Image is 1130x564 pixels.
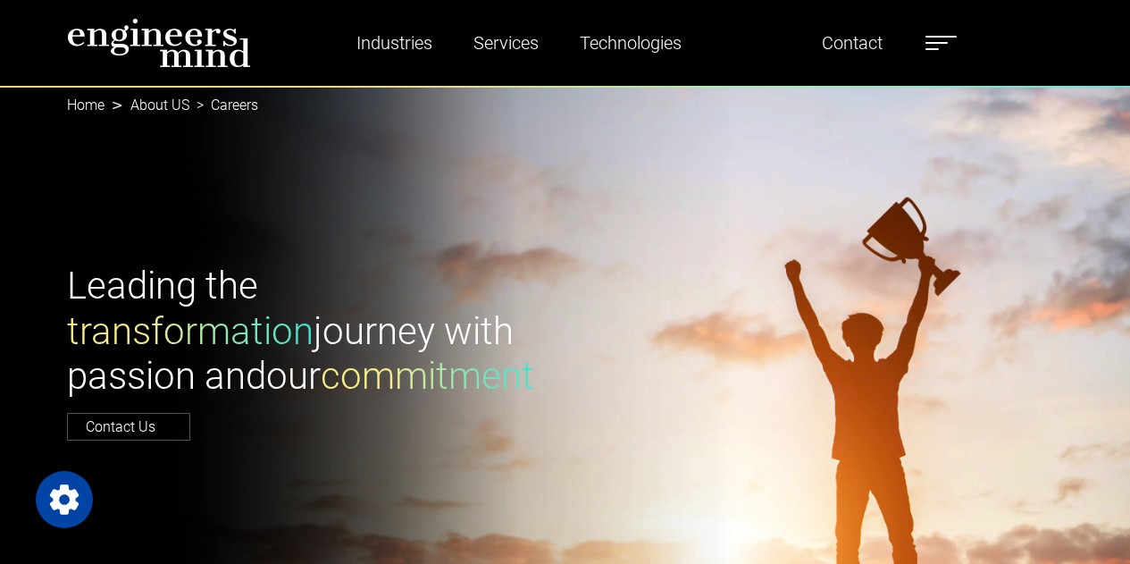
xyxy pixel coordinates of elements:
a: Home [67,97,105,114]
a: About US [130,97,189,114]
h1: Leading the journey with passion and our [67,264,555,399]
a: Industries [349,22,439,63]
li: Careers [189,95,258,116]
a: Services [466,22,546,63]
span: commitment [321,354,534,398]
img: logo [67,18,251,68]
nav: breadcrumb [67,86,1064,125]
a: Contact Us [67,413,190,441]
span: transformation [67,309,314,353]
a: Contact [815,22,890,63]
a: Technologies [573,22,689,63]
